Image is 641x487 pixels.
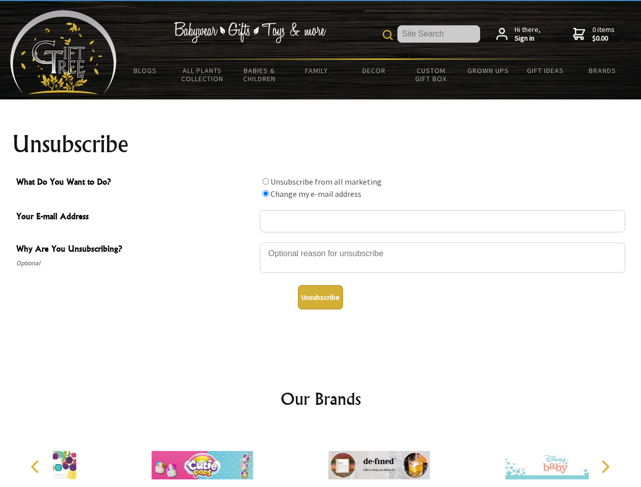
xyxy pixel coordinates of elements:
[574,60,631,81] a: Brands
[288,60,346,81] a: Family
[515,25,541,43] span: Hi there,
[12,132,629,156] h1: Unsubscribe
[262,190,269,197] input: What Do You Want to Do?
[298,285,343,309] button: Unsubscribe
[383,30,393,40] img: product search
[594,456,616,478] button: Next
[496,25,541,43] a: Hi there,Sign in
[260,242,625,273] textarea: Why Are You Unsubscribing?
[174,60,231,89] a: All Plants Collection
[174,22,326,43] img: Babywear - Gifts - Toys & more
[271,177,382,187] label: Unsubscribe from all marketing
[271,189,361,199] label: Change my e-mail address
[16,210,255,225] span: Your E-mail Address
[20,387,621,411] h2: Our Brands
[25,456,48,478] button: Previous
[345,60,402,81] a: Decor
[397,25,480,43] input: Site Search
[260,210,625,232] input: Your E-mail Address
[592,25,615,43] span: 0 items
[231,60,288,89] a: Babies & Children
[402,60,460,89] a: Custom Gift Box
[573,25,615,43] a: 0 items$0.00
[16,176,255,190] span: What Do You Want to Do?
[262,178,269,185] input: What Do You Want to Do?
[517,60,574,81] a: Gift Ideas
[16,242,255,257] span: Why Are You Unsubscribing?
[459,60,517,81] a: Grown Ups
[515,34,541,43] strong: Sign in
[117,60,174,81] a: BLOGS
[10,10,117,94] img: Babyware - Gifts - Toys and more...
[592,34,615,43] strong: $0.00
[16,257,255,269] span: Optional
